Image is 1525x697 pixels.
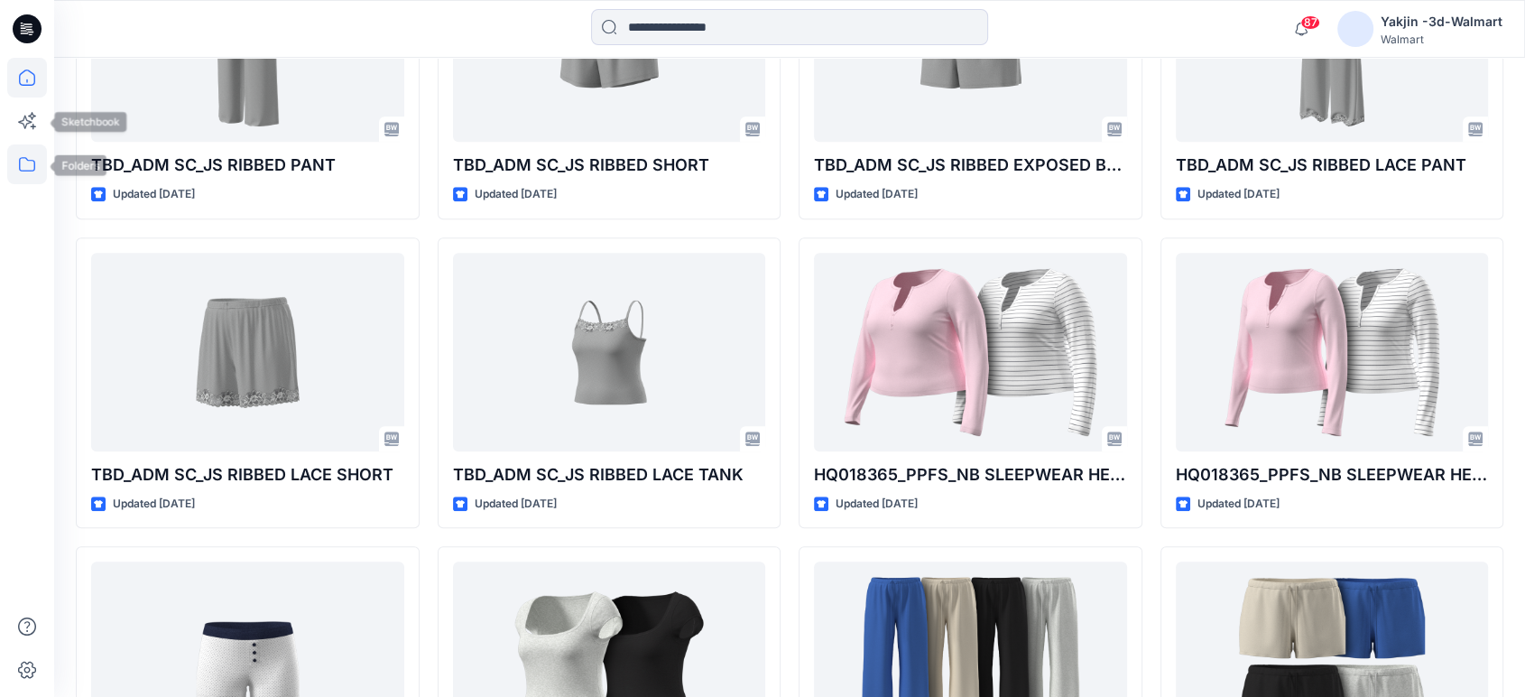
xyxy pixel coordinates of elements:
[1176,153,1489,178] p: TBD_ADM SC_JS RIBBED LACE PANT
[814,153,1127,178] p: TBD_ADM SC_JS RIBBED EXPOSED BAND SHORT
[1300,15,1320,30] span: 87
[475,185,557,204] p: Updated [DATE]
[1381,11,1502,33] div: Yakjin -3d-Walmart
[91,153,404,178] p: TBD_ADM SC_JS RIBBED PANT
[453,153,766,178] p: TBD_ADM SC_JS RIBBED SHORT
[91,462,404,488] p: TBD_ADM SC_JS RIBBED LACE SHORT
[91,253,404,451] a: TBD_ADM SC_JS RIBBED LACE SHORT
[113,495,195,514] p: Updated [DATE]
[1381,33,1502,46] div: Walmart
[475,495,557,514] p: Updated [DATE]
[814,462,1127,488] p: HQ018365_PPFS_NB SLEEPWEAR HENLEY TOP PLUS
[1197,495,1280,514] p: Updated [DATE]
[814,253,1127,451] a: HQ018365_PPFS_NB SLEEPWEAR HENLEY TOP PLUS
[1176,253,1489,451] a: HQ018365_PPFS_NB SLEEPWEAR HENLEY TOP
[1337,11,1373,47] img: avatar
[1176,462,1489,488] p: HQ018365_PPFS_NB SLEEPWEAR HENLEY TOP
[113,185,195,204] p: Updated [DATE]
[836,185,918,204] p: Updated [DATE]
[453,462,766,488] p: TBD_ADM SC_JS RIBBED LACE TANK
[1197,185,1280,204] p: Updated [DATE]
[453,253,766,451] a: TBD_ADM SC_JS RIBBED LACE TANK
[836,495,918,514] p: Updated [DATE]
